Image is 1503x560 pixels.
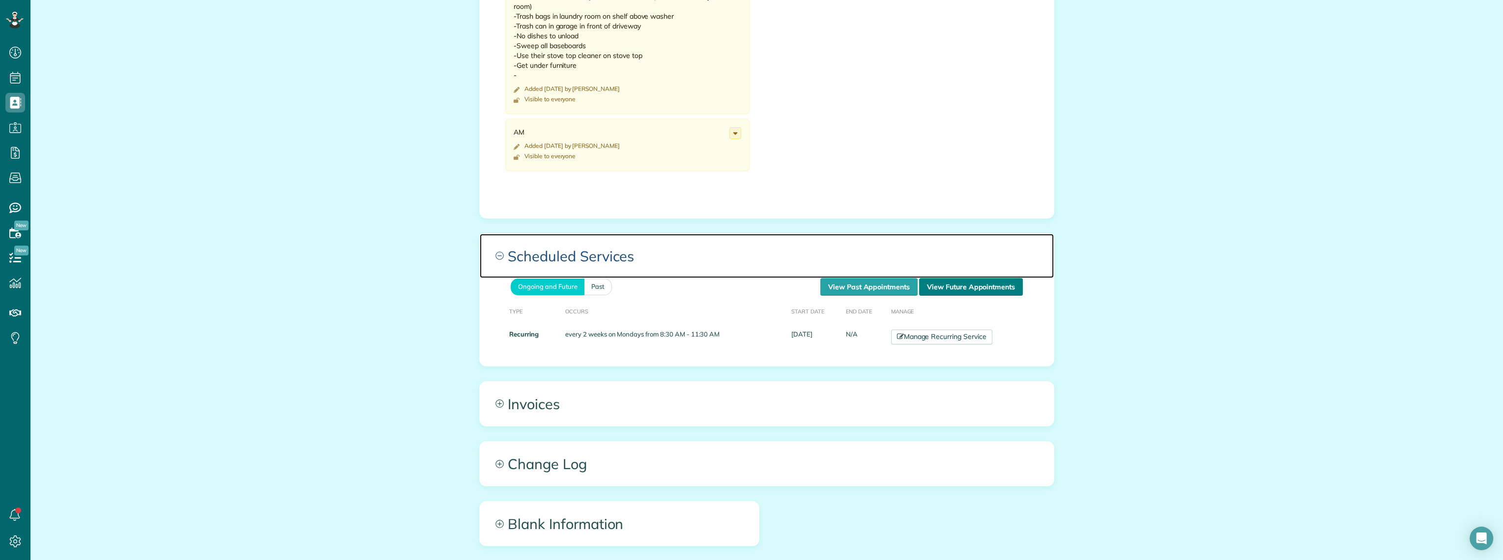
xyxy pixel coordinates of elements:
[511,279,584,295] a: Ongoing and Future
[524,85,620,92] time: Added [DATE] by [PERSON_NAME]
[842,296,887,326] th: End Date
[584,279,612,295] a: Past
[524,152,576,160] div: Visible to everyone
[787,326,842,348] td: [DATE]
[891,330,992,344] a: Manage Recurring Service
[480,442,1054,486] a: Change Log
[787,296,842,326] th: Start Date
[480,502,759,546] a: Blank Information
[480,234,1054,278] a: Scheduled Services
[919,278,1023,296] a: View Future Appointments
[494,296,561,326] th: Type
[524,95,576,103] div: Visible to everyone
[514,127,729,137] div: AM
[1470,527,1493,550] div: Open Intercom Messenger
[561,326,787,348] td: every 2 weeks on Mondays from 8:30 AM - 11:30 AM
[14,221,29,230] span: New
[842,326,887,348] td: N/A
[887,296,1039,326] th: Manage
[820,278,918,296] a: View Past Appointments
[509,330,539,338] strong: Recurring
[14,246,29,255] span: New
[561,296,787,326] th: Occurs
[480,382,1054,426] a: Invoices
[524,142,620,149] time: Added [DATE] by [PERSON_NAME]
